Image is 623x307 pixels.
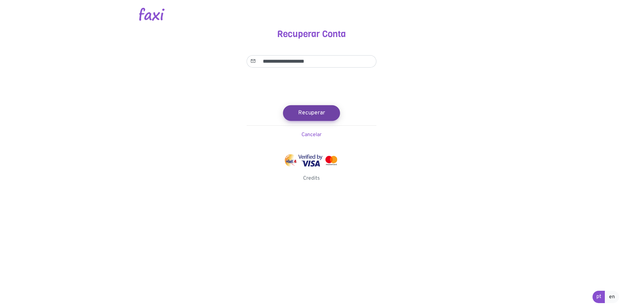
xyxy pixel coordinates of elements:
img: vinti4 [284,154,297,167]
a: en [605,291,619,303]
img: visa [298,154,323,167]
a: Credits [303,175,320,182]
h3: Recuperar Conta [131,29,492,40]
a: pt [592,291,605,303]
img: mastercard [324,154,339,167]
iframe: reCAPTCHA [262,73,361,98]
a: Cancelar [301,132,322,138]
button: Recuperar [283,105,340,121]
